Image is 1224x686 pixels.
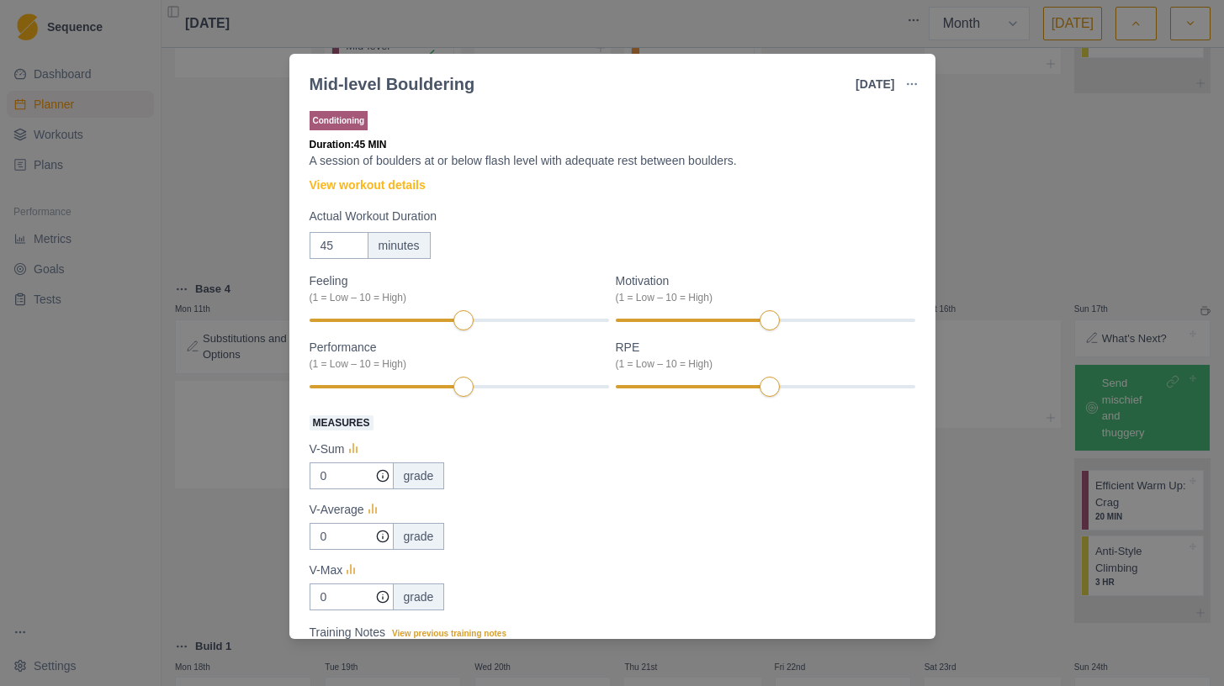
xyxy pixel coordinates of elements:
div: (1 = Low – 10 = High) [310,290,599,305]
p: [DATE] [856,76,894,93]
p: Duration: 45 MIN [310,137,915,152]
div: minutes [368,232,431,259]
p: V-Average [310,501,364,519]
div: (1 = Low – 10 = High) [310,356,599,372]
label: RPE [616,339,905,372]
p: V-Sum [310,441,345,458]
p: V-Max [310,562,343,579]
span: View previous training notes [392,629,506,638]
p: A session of boulders at or below flash level with adequate rest between boulders. [310,152,915,170]
div: (1 = Low – 10 = High) [616,356,905,372]
label: Training Notes [310,624,905,641]
div: (1 = Low – 10 = High) [616,290,905,305]
label: Actual Workout Duration [310,208,905,225]
a: View workout details [310,177,426,194]
label: Performance [310,339,599,372]
label: Motivation [616,272,905,305]
div: grade [393,583,445,610]
label: Feeling [310,272,599,305]
p: Conditioning [310,111,368,130]
div: grade [393,462,445,489]
div: grade [393,523,445,550]
span: Measures [310,415,374,430]
div: Mid-level Bouldering [310,71,475,97]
